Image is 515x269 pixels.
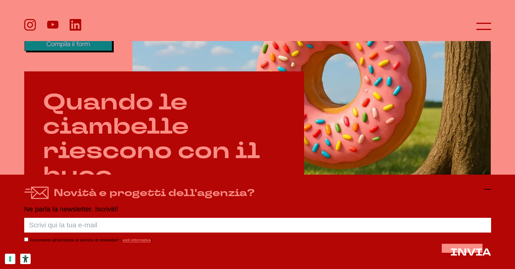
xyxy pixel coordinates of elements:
a: vedi informativa [122,238,151,242]
h4: Novità e progetti dell'agenzia? [54,186,255,200]
label: Acconsento all’iscrizione al servizio di newsletter* [30,238,120,242]
span: ( ) [121,238,152,242]
button: Le tue preferenze relative al consenso per le tecnologie di tracciamento [5,254,15,264]
button: INVIA [450,247,491,258]
input: Scrivi qui la tua e-mail [24,218,491,233]
h2: Quando le ciambelle riescono con il buco [43,90,285,188]
span: INVIA [450,246,491,259]
p: Ne parla la newsletter. Iscriviti! [24,205,491,213]
button: Strumenti di accessibilità [20,254,31,264]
